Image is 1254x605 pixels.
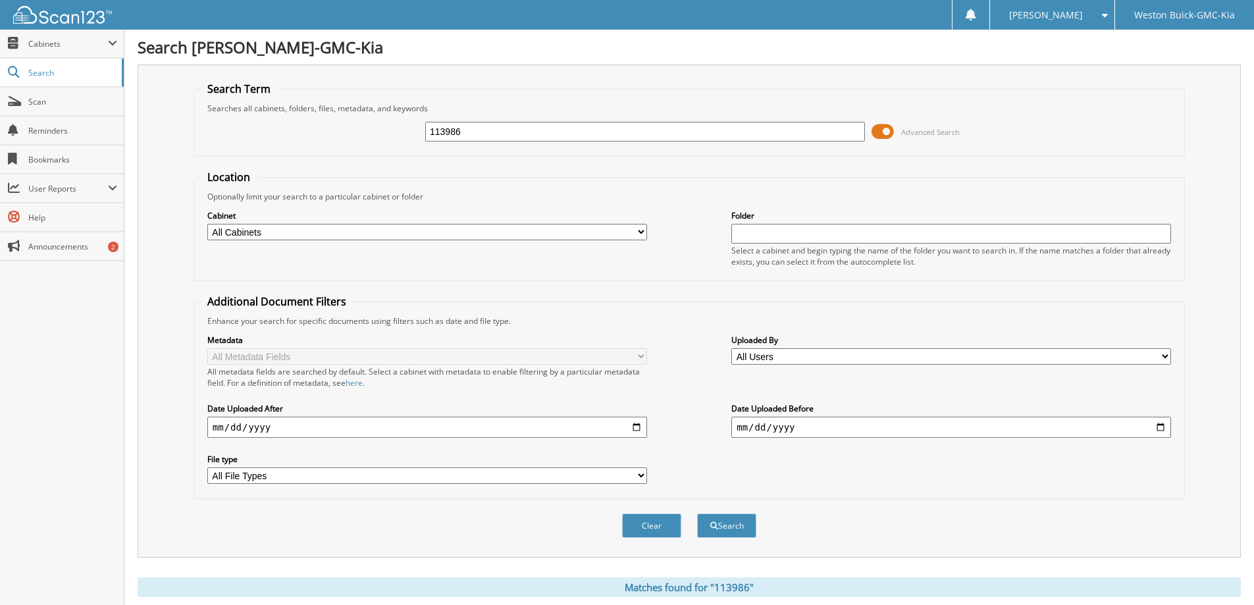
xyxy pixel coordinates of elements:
[346,377,363,388] a: here
[207,366,647,388] div: All metadata fields are searched by default. Select a cabinet with metadata to enable filtering b...
[28,183,108,194] span: User Reports
[28,241,117,252] span: Announcements
[138,36,1241,58] h1: Search [PERSON_NAME]-GMC-Kia
[1009,11,1083,19] span: [PERSON_NAME]
[201,294,353,309] legend: Additional Document Filters
[201,191,1178,202] div: Optionally limit your search to a particular cabinet or folder
[731,245,1171,267] div: Select a cabinet and begin typing the name of the folder you want to search in. If the name match...
[207,334,647,346] label: Metadata
[207,417,647,438] input: start
[28,154,117,165] span: Bookmarks
[28,125,117,136] span: Reminders
[138,577,1241,597] div: Matches found for "113986"
[207,454,647,465] label: File type
[731,417,1171,438] input: end
[201,82,277,96] legend: Search Term
[108,242,118,252] div: 2
[697,513,756,538] button: Search
[13,6,112,24] img: scan123-logo-white.svg
[731,334,1171,346] label: Uploaded By
[28,38,108,49] span: Cabinets
[28,67,115,78] span: Search
[731,210,1171,221] label: Folder
[207,403,647,414] label: Date Uploaded After
[1134,11,1235,19] span: Weston Buick-GMC-Kia
[201,170,257,184] legend: Location
[28,212,117,223] span: Help
[731,403,1171,414] label: Date Uploaded Before
[201,103,1178,114] div: Searches all cabinets, folders, files, metadata, and keywords
[201,315,1178,327] div: Enhance your search for specific documents using filters such as date and file type.
[622,513,681,538] button: Clear
[207,210,647,221] label: Cabinet
[901,127,960,137] span: Advanced Search
[28,96,117,107] span: Scan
